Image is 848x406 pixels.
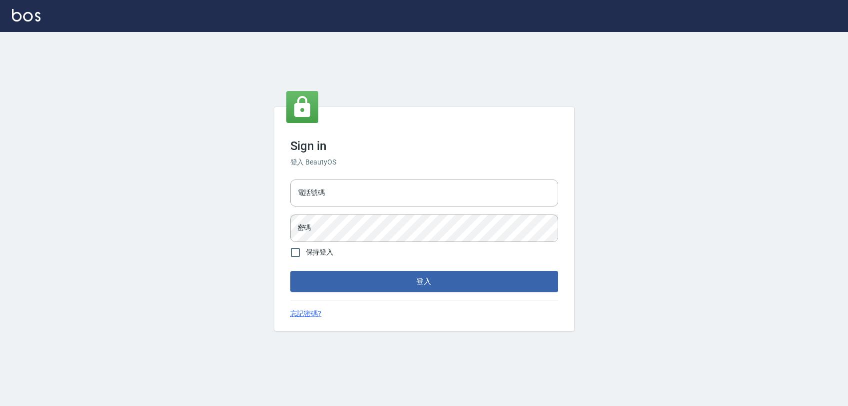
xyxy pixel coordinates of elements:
span: 保持登入 [306,247,334,257]
h6: 登入 BeautyOS [290,157,558,167]
a: 忘記密碼? [290,308,322,319]
h3: Sign in [290,139,558,153]
img: Logo [12,9,40,21]
button: 登入 [290,271,558,292]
